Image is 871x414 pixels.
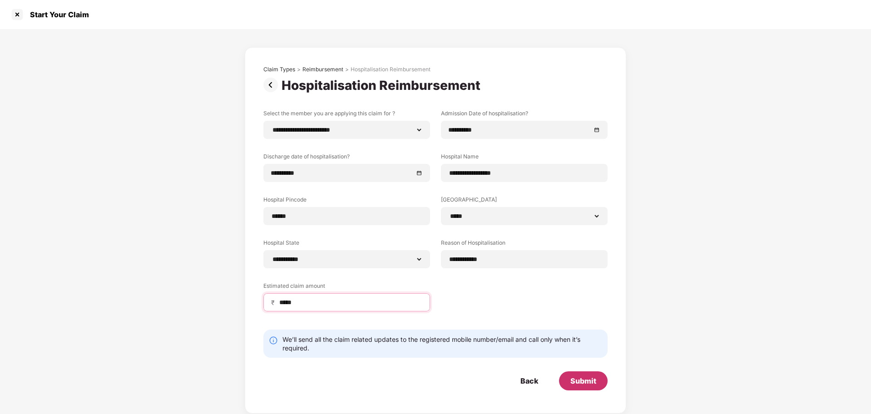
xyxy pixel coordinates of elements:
[263,282,430,293] label: Estimated claim amount
[302,66,343,73] div: Reimbursement
[441,109,608,121] label: Admission Date of hospitalisation?
[263,109,430,121] label: Select the member you are applying this claim for ?
[271,298,278,307] span: ₹
[441,239,608,250] label: Reason of Hospitalisation
[282,335,602,352] div: We’ll send all the claim related updates to the registered mobile number/email and call only when...
[297,66,301,73] div: >
[269,336,278,345] img: svg+xml;base64,PHN2ZyBpZD0iSW5mby0yMHgyMCIgeG1sbnM9Imh0dHA6Ly93d3cudzMub3JnLzIwMDAvc3ZnIiB3aWR0aD...
[263,153,430,164] label: Discharge date of hospitalisation?
[263,196,430,207] label: Hospital Pincode
[441,153,608,164] label: Hospital Name
[345,66,349,73] div: >
[282,78,484,93] div: Hospitalisation Reimbursement
[441,196,608,207] label: [GEOGRAPHIC_DATA]
[520,376,538,386] div: Back
[263,239,430,250] label: Hospital State
[263,78,282,92] img: svg+xml;base64,PHN2ZyBpZD0iUHJldi0zMngzMiIgeG1sbnM9Imh0dHA6Ly93d3cudzMub3JnLzIwMDAvc3ZnIiB3aWR0aD...
[570,376,596,386] div: Submit
[263,66,295,73] div: Claim Types
[351,66,431,73] div: Hospitalisation Reimbursement
[25,10,89,19] div: Start Your Claim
